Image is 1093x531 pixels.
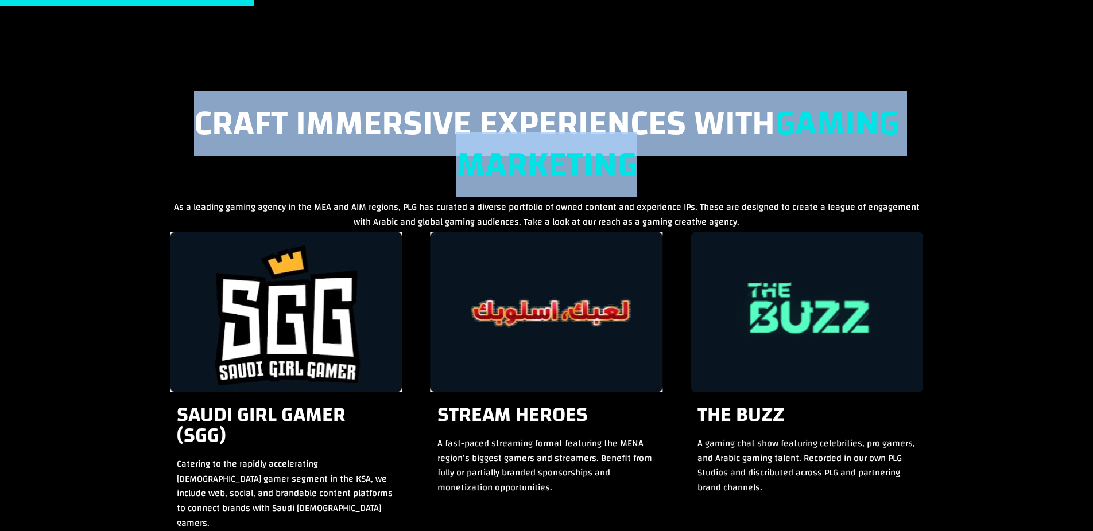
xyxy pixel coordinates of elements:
[437,404,656,436] h3: Stream Heroes
[697,436,916,495] div: A gaming chat show featuring celebrities, pro gamers, and Arabic gaming talent. Recorded in our o...
[177,457,396,530] div: Catering to the rapidly accelerating [DEMOGRAPHIC_DATA] gamer segment in the KSA, we include web,...
[691,232,923,507] div: 7 / 15
[170,200,923,229] p: As a leading gaming agency in the MEA and AIM regions, PLG has curated a diverse portfolio of own...
[170,103,923,200] h2: Craft Immersive Experiences with
[177,404,396,457] h3: Saudi Girl Gamer (SGG)
[1036,476,1093,531] iframe: Chat Widget
[456,91,900,197] strong: Gaming Marketing
[697,404,916,436] h3: The Buzz
[437,436,656,495] div: A fast-paced streaming format featuring the MENA region’s biggest gamers and streamers. Benefit f...
[431,232,663,507] div: 6 / 15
